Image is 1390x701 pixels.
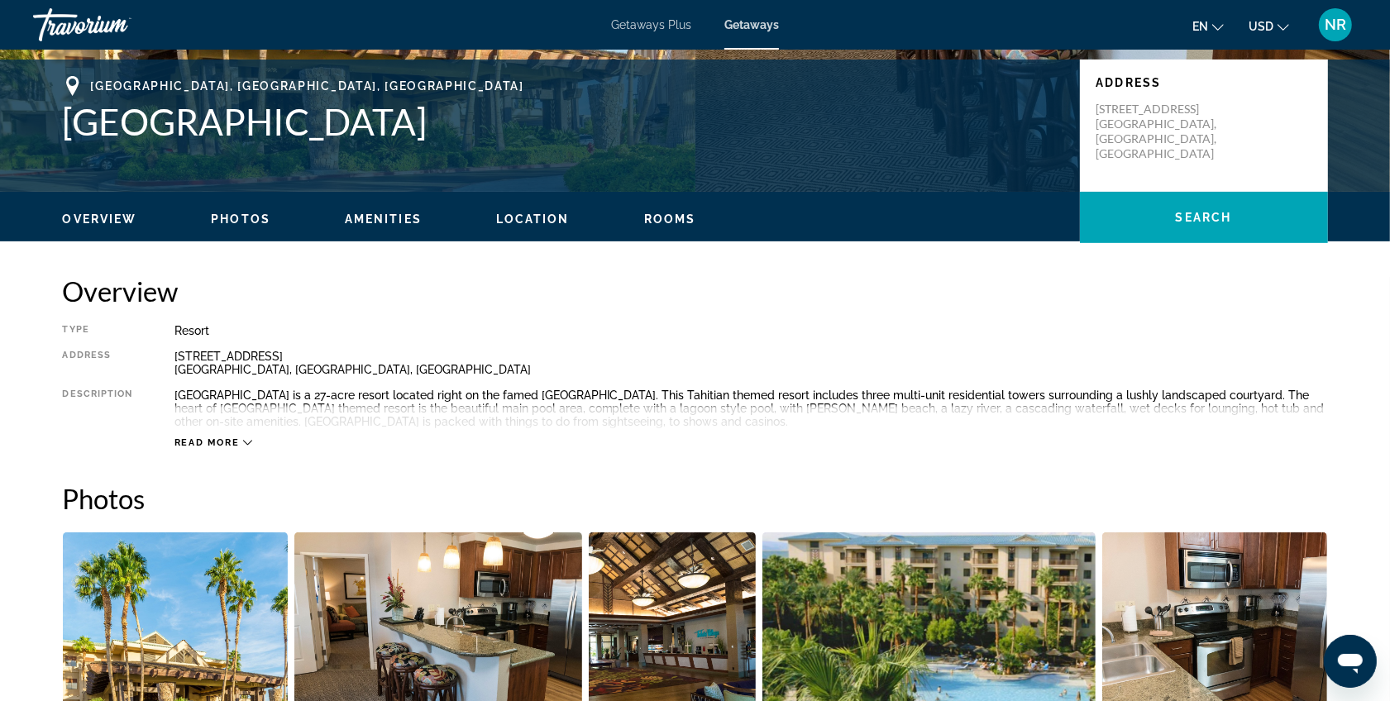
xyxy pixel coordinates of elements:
[1192,14,1224,38] button: Change language
[1314,7,1357,42] button: User Menu
[63,100,1063,143] h1: [GEOGRAPHIC_DATA]
[1096,102,1229,161] p: [STREET_ADDRESS] [GEOGRAPHIC_DATA], [GEOGRAPHIC_DATA], [GEOGRAPHIC_DATA]
[211,212,270,227] button: Photos
[63,350,133,376] div: Address
[1176,211,1232,224] span: Search
[63,324,133,337] div: Type
[1080,192,1328,243] button: Search
[174,437,240,448] span: Read more
[63,482,1328,515] h2: Photos
[1324,635,1377,688] iframe: Button to launch messaging window
[174,436,253,449] button: Read more
[644,212,696,227] button: Rooms
[1192,20,1208,33] span: en
[1249,14,1289,38] button: Change currency
[496,212,570,227] button: Location
[63,212,137,227] button: Overview
[724,18,779,31] a: Getaways
[1249,20,1273,33] span: USD
[211,212,270,226] span: Photos
[345,212,422,226] span: Amenities
[496,212,570,226] span: Location
[174,389,1328,428] div: [GEOGRAPHIC_DATA] is a 27-acre resort located right on the famed [GEOGRAPHIC_DATA]. This Tahitian...
[644,212,696,226] span: Rooms
[174,324,1328,337] div: Resort
[33,3,198,46] a: Travorium
[345,212,422,227] button: Amenities
[63,389,133,428] div: Description
[63,274,1328,308] h2: Overview
[611,18,691,31] a: Getaways Plus
[174,350,1328,376] div: [STREET_ADDRESS] [GEOGRAPHIC_DATA], [GEOGRAPHIC_DATA], [GEOGRAPHIC_DATA]
[63,212,137,226] span: Overview
[1325,17,1346,33] span: NR
[1096,76,1311,89] p: Address
[91,79,524,93] span: [GEOGRAPHIC_DATA], [GEOGRAPHIC_DATA], [GEOGRAPHIC_DATA]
